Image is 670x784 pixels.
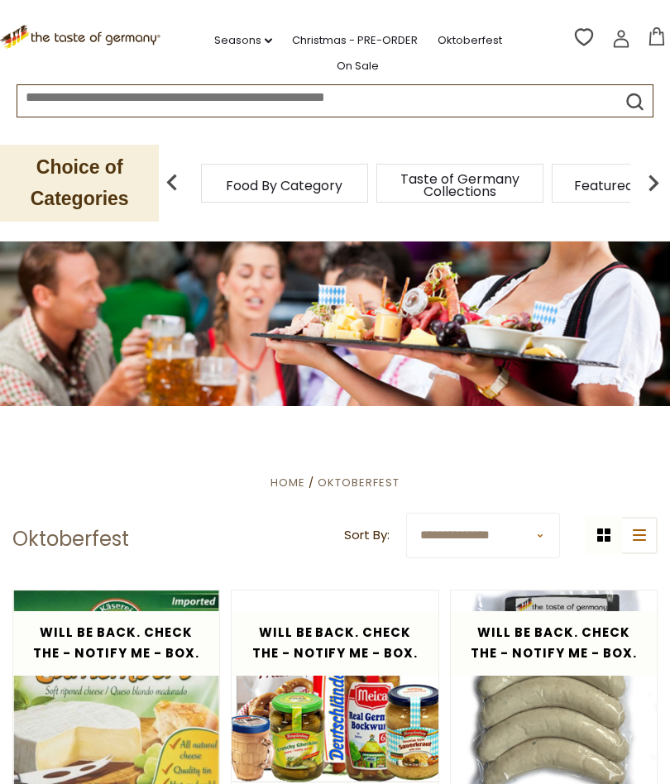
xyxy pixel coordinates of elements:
[226,179,342,192] a: Food By Category
[344,525,390,546] label: Sort By:
[214,31,272,50] a: Seasons
[156,166,189,199] img: previous arrow
[337,57,379,75] a: On Sale
[394,173,526,198] a: Taste of Germany Collections
[438,31,502,50] a: Oktoberfest
[270,475,305,490] a: Home
[292,31,418,50] a: Christmas - PRE-ORDER
[318,475,400,490] a: Oktoberfest
[12,527,129,552] h1: Oktoberfest
[637,166,670,199] img: next arrow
